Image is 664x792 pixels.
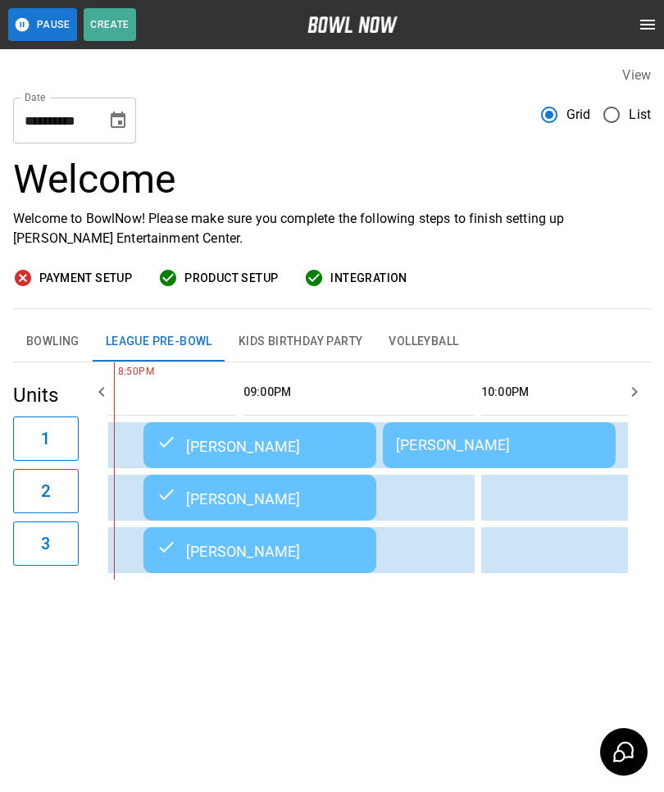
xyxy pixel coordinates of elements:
button: Kids Birthday Party [225,322,376,362]
label: View [622,67,651,83]
span: List [629,105,651,125]
button: Bowling [13,322,93,362]
div: [PERSON_NAME] [157,540,363,560]
div: [PERSON_NAME] [157,435,363,455]
button: League Pre-Bowl [93,322,225,362]
span: Grid [566,105,591,125]
span: Integration [330,268,407,289]
h6: 3 [41,530,50,557]
div: inventory tabs [13,322,651,362]
button: open drawer [631,8,664,41]
span: 8:50PM [114,364,118,380]
button: Choose date, selected date is Oct 5, 2025 [102,104,134,137]
span: Product Setup [184,268,278,289]
button: Pause [8,8,77,41]
button: 2 [13,469,79,513]
h3: Welcome [13,157,651,203]
p: Welcome to BowlNow! Please make sure you complete the following steps to finish setting up [PERSO... [13,209,651,248]
h5: Units [13,382,79,408]
button: Create [84,8,136,41]
div: [PERSON_NAME] [396,436,603,453]
h6: 1 [41,426,50,452]
button: Volleyball [375,322,471,362]
h6: 2 [41,478,50,504]
span: Payment Setup [39,268,132,289]
div: [PERSON_NAME] [157,488,363,508]
img: logo [307,16,398,33]
button: 1 [13,416,79,461]
button: 3 [13,521,79,566]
